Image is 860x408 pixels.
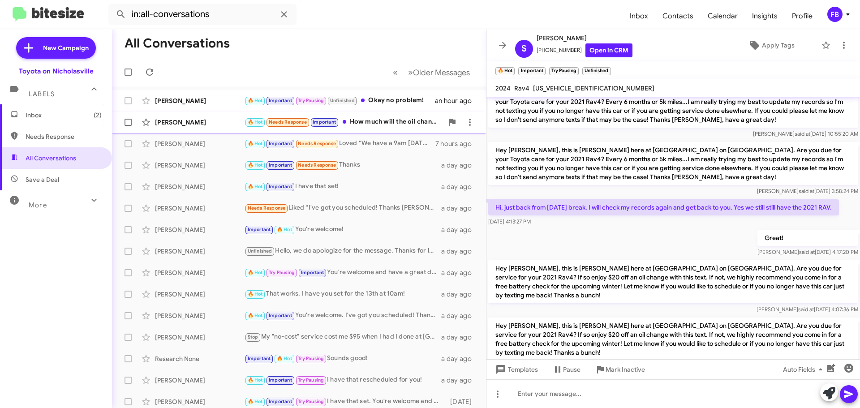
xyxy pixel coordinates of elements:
[757,188,858,194] span: [PERSON_NAME] [DATE] 3:58:24 PM
[655,3,701,29] span: Contacts
[125,36,230,51] h1: All Conversations
[26,154,76,163] span: All Conversations
[783,361,826,378] span: Auto Fields
[545,361,588,378] button: Pause
[488,260,858,303] p: Hey [PERSON_NAME], this is [PERSON_NAME] here at [GEOGRAPHIC_DATA] on [GEOGRAPHIC_DATA]. Are you ...
[155,247,245,256] div: [PERSON_NAME]
[488,218,531,225] span: [DATE] 4:13:27 PM
[298,98,324,103] span: Try Pausing
[820,7,850,22] button: FB
[245,224,441,235] div: You're welcome!
[757,230,858,246] p: Great!
[248,141,263,146] span: 🔥 Hot
[248,205,286,211] span: Needs Response
[488,199,839,215] p: Hi, just back from [DATE] break. I will check my records again and get back to you. Yes we still ...
[753,130,858,137] span: [PERSON_NAME] [DATE] 10:55:20 AM
[248,377,263,383] span: 🔥 Hot
[269,270,295,275] span: Try Pausing
[245,353,441,364] div: Sounds good!
[725,37,817,53] button: Apply Tags
[155,96,245,105] div: [PERSON_NAME]
[298,377,324,383] span: Try Pausing
[29,90,55,98] span: Labels
[248,119,263,125] span: 🔥 Hot
[441,247,479,256] div: a day ago
[518,67,545,75] small: Important
[494,361,538,378] span: Templates
[108,4,297,25] input: Search
[248,291,263,297] span: 🔥 Hot
[26,111,102,120] span: Inbox
[248,334,258,340] span: Stop
[269,98,292,103] span: Important
[245,181,441,192] div: I have that set!
[248,162,263,168] span: 🔥 Hot
[745,3,785,29] a: Insights
[623,3,655,29] span: Inbox
[799,188,814,194] span: said at
[441,182,479,191] div: a day ago
[155,311,245,320] div: [PERSON_NAME]
[155,268,245,277] div: [PERSON_NAME]
[798,306,814,313] span: said at
[248,270,263,275] span: 🔥 Hot
[245,203,441,213] div: Liked “I've got you scheduled! Thanks [PERSON_NAME], have a great day!”
[248,356,271,361] span: Important
[585,43,632,57] a: Open in CRM
[245,246,441,256] div: Hello, we do apologize for the message. Thanks for letting us know, we will update our records! H...
[408,67,413,78] span: »
[588,361,652,378] button: Mark Inactive
[269,399,292,404] span: Important
[269,162,292,168] span: Important
[388,63,475,82] nav: Page navigation example
[94,111,102,120] span: (2)
[269,141,292,146] span: Important
[245,396,446,407] div: I have that set. You're welcome and have a great day!
[155,290,245,299] div: [PERSON_NAME]
[277,227,292,232] span: 🔥 Hot
[441,311,479,320] div: a day ago
[495,67,515,75] small: 🔥 Hot
[521,42,527,56] span: S
[269,119,307,125] span: Needs Response
[446,397,479,406] div: [DATE]
[245,95,435,106] div: Okay no problem!
[155,118,245,127] div: [PERSON_NAME]
[441,204,479,213] div: a day ago
[799,249,815,255] span: said at
[155,354,245,363] div: Research None
[537,43,632,57] span: [PHONE_NUMBER]
[245,332,441,342] div: My "no-cost" service cost me $95 when I had I done at [GEOGRAPHIC_DATA] [DATE]. Please stop sendi...
[514,84,529,92] span: Rav4
[488,85,858,128] p: Hey [PERSON_NAME], this is [PERSON_NAME] here at [GEOGRAPHIC_DATA] on [GEOGRAPHIC_DATA]. Are you ...
[26,132,102,141] span: Needs Response
[245,117,443,127] div: How much will the oil change cost me when I continue your services.
[582,67,611,75] small: Unfinished
[245,138,435,149] div: Loved “We have a 9am [DATE]. I will get that set for you!”
[269,377,292,383] span: Important
[387,63,403,82] button: Previous
[248,399,263,404] span: 🔥 Hot
[776,361,833,378] button: Auto Fields
[248,98,263,103] span: 🔥 Hot
[298,399,324,404] span: Try Pausing
[155,182,245,191] div: [PERSON_NAME]
[330,98,355,103] span: Unfinished
[245,267,441,278] div: You're welcome and have a great day!
[549,67,579,75] small: Try Pausing
[248,227,271,232] span: Important
[245,310,441,321] div: You're welcome. I've got you scheduled! Thanks [PERSON_NAME], have a great day!
[827,7,843,22] div: FB
[441,225,479,234] div: a day ago
[301,270,324,275] span: Important
[248,248,272,254] span: Unfinished
[43,43,89,52] span: New Campaign
[155,397,245,406] div: [PERSON_NAME]
[441,161,479,170] div: a day ago
[795,130,810,137] span: said at
[757,306,858,313] span: [PERSON_NAME] [DATE] 4:07:36 PM
[298,141,336,146] span: Needs Response
[701,3,745,29] a: Calendar
[441,268,479,277] div: a day ago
